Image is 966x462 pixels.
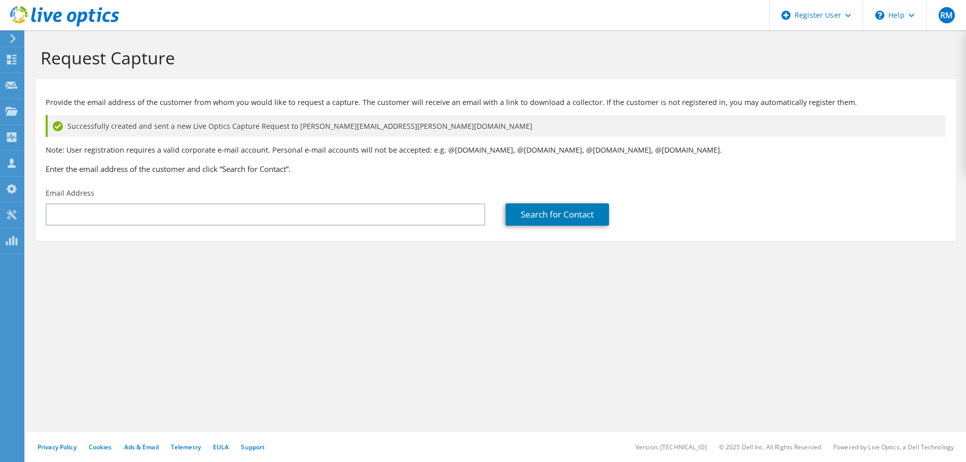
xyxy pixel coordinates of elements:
p: Provide the email address of the customer from whom you would like to request a capture. The cust... [46,97,946,108]
span: Successfully created and sent a new Live Optics Capture Request to [PERSON_NAME][EMAIL_ADDRESS][P... [67,121,532,132]
a: Ads & Email [124,443,159,451]
a: EULA [213,443,229,451]
li: © 2025 Dell Inc. All Rights Reserved [719,443,821,451]
li: Powered by Live Optics, a Dell Technology [833,443,954,451]
a: Telemetry [171,443,201,451]
label: Email Address [46,188,94,198]
a: Search for Contact [506,203,609,226]
a: Privacy Policy [38,443,77,451]
svg: \n [875,11,884,20]
a: Support [241,443,265,451]
h1: Request Capture [41,47,946,68]
a: Cookies [89,443,112,451]
span: RM [939,7,955,23]
p: Note: User registration requires a valid corporate e-mail account. Personal e-mail accounts will ... [46,145,946,156]
li: Version: [TECHNICAL_ID] [635,443,707,451]
h3: Enter the email address of the customer and click “Search for Contact”. [46,163,946,174]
